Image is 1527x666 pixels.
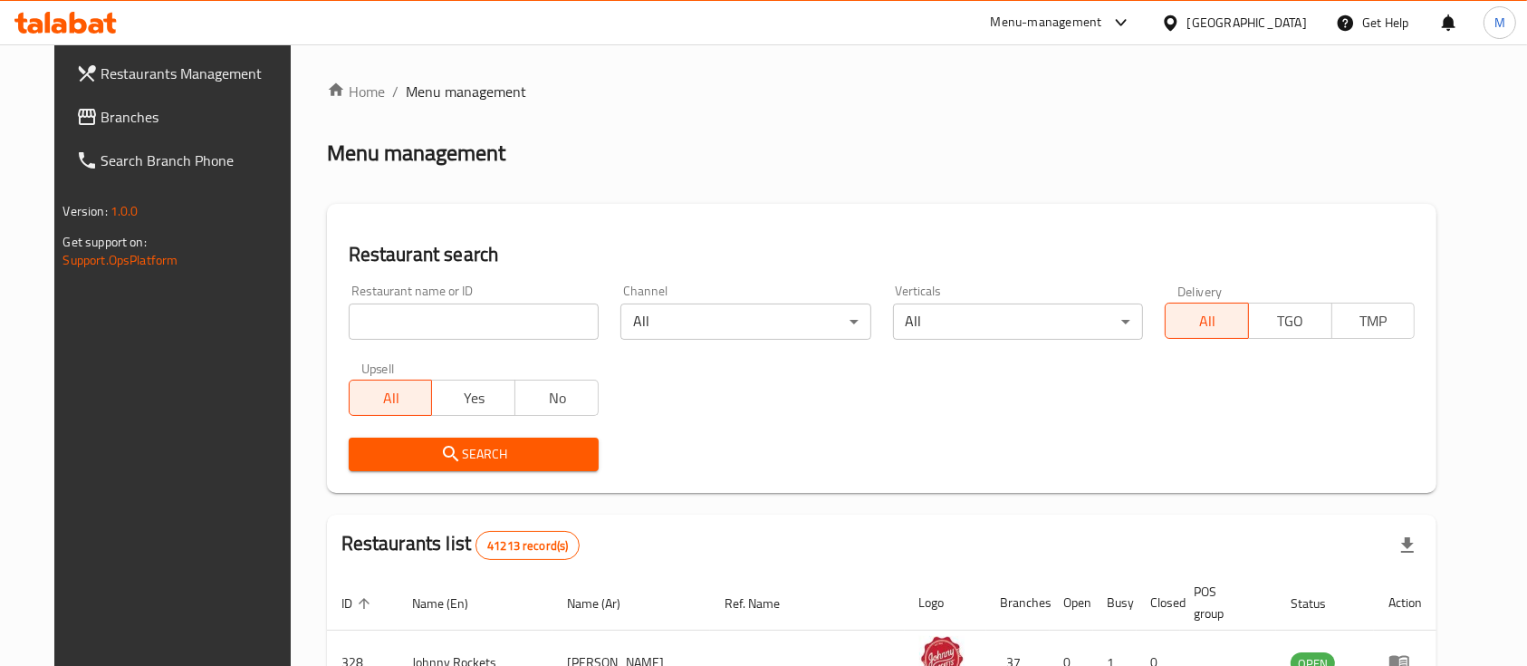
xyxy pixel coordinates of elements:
h2: Restaurant search [349,241,1416,268]
span: Version: [63,199,108,223]
span: POS group [1195,581,1255,624]
input: Search for restaurant name or ID.. [349,304,599,340]
h2: Restaurants list [341,530,581,560]
span: Name (En) [412,593,492,614]
span: TMP [1340,308,1408,334]
span: Name (Ar) [567,593,644,614]
span: Get support on: [63,230,147,254]
label: Upsell [361,362,395,374]
span: Search Branch Phone [101,150,295,171]
span: M [1494,13,1505,33]
h2: Menu management [327,139,505,168]
button: No [514,380,599,416]
span: Menu management [406,81,526,102]
button: Yes [431,380,515,416]
span: TGO [1256,308,1325,334]
th: Closed [1137,575,1180,631]
span: Restaurants Management [101,63,295,84]
th: Busy [1093,575,1137,631]
a: Branches [62,95,310,139]
button: All [349,380,433,416]
span: 1.0.0 [110,199,139,223]
button: TMP [1331,303,1416,339]
span: Yes [439,385,508,411]
label: Delivery [1177,285,1223,297]
span: All [1173,308,1242,334]
span: ID [341,593,376,614]
span: Ref. Name [725,593,803,614]
a: Home [327,81,385,102]
div: All [620,304,870,340]
th: Action [1374,575,1436,631]
span: 41213 record(s) [476,537,579,555]
div: All [893,304,1143,340]
span: Status [1291,593,1349,614]
a: Search Branch Phone [62,139,310,182]
button: Search [349,438,599,471]
a: Support.OpsPlatform [63,248,178,272]
div: [GEOGRAPHIC_DATA] [1187,13,1307,33]
th: Open [1050,575,1093,631]
button: All [1165,303,1249,339]
span: No [523,385,591,411]
th: Branches [986,575,1050,631]
div: Menu-management [991,12,1102,34]
nav: breadcrumb [327,81,1437,102]
div: Export file [1386,524,1429,567]
th: Logo [905,575,986,631]
a: Restaurants Management [62,52,310,95]
li: / [392,81,399,102]
button: TGO [1248,303,1332,339]
span: Search [363,443,584,466]
span: Branches [101,106,295,128]
span: All [357,385,426,411]
div: Total records count [475,531,580,560]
